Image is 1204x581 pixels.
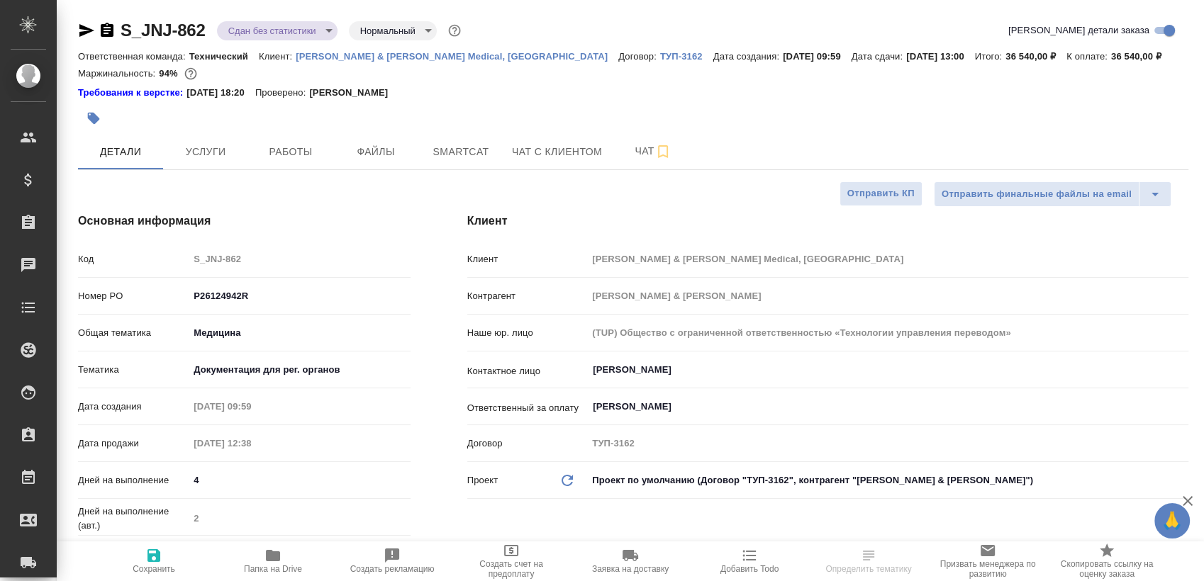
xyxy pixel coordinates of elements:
p: Контрагент [467,289,588,303]
p: Наше юр. лицо [467,326,588,340]
span: Скопировать ссылку на оценку заказа [1056,559,1158,579]
div: Проект по умолчанию (Договор "ТУП-3162", контрагент "[PERSON_NAME] & [PERSON_NAME]") [587,468,1188,492]
button: 1693.90 RUB; [182,64,200,83]
span: Папка на Drive [244,564,302,574]
p: Дата создания [78,400,189,414]
span: Детали [87,143,155,161]
p: Ответственная команда: [78,51,189,62]
p: 36 540,00 ₽ [1005,51,1066,62]
p: [DATE] 13:00 [906,51,975,62]
p: Тематика [78,363,189,377]
input: Пустое поле [587,249,1188,269]
button: Доп статусы указывают на важность/срочность заказа [445,21,464,40]
span: Чат с клиентом [512,143,602,161]
p: Технический [189,51,259,62]
button: Папка на Drive [213,541,333,581]
input: Пустое поле [189,433,313,453]
input: Пустое поле [189,249,410,269]
span: Услуги [172,143,240,161]
span: Отправить финальные файлы на email [942,186,1132,203]
button: 🙏 [1154,503,1190,538]
p: Дата продажи [78,436,189,451]
span: Заявка на доставку [592,564,669,574]
button: Создать рекламацию [333,541,452,581]
button: Добавить Todo [690,541,809,581]
p: [PERSON_NAME] & [PERSON_NAME] Medical, [GEOGRAPHIC_DATA] [296,51,618,62]
span: Сохранить [133,564,175,574]
button: Заявка на доставку [571,541,690,581]
a: ТУП-3162 [660,50,713,62]
p: Номер PO [78,289,189,303]
svg: Подписаться [654,143,671,160]
span: Создать счет на предоплату [460,559,562,579]
button: Open [1181,405,1183,408]
button: Сохранить [94,541,213,581]
p: Итого: [975,51,1005,62]
p: Клиент [467,252,588,266]
span: Файлы [342,143,410,161]
input: Пустое поле [189,508,410,529]
span: Добавить Todo [720,564,779,574]
button: Создать счет на предоплату [452,541,571,581]
h4: Клиент [467,213,1188,230]
button: Отправить КП [840,181,922,206]
p: ТУП-3162 [660,51,713,62]
button: Скопировать ссылку [99,22,116,39]
button: Скопировать ссылку для ЯМессенджера [78,22,95,39]
span: [PERSON_NAME] детали заказа [1008,23,1149,38]
p: К оплате: [1066,51,1111,62]
h4: Основная информация [78,213,411,230]
span: Призвать менеджера по развитию [937,559,1039,579]
div: Документация для рег. органов [189,358,410,382]
span: 🙏 [1160,506,1184,536]
p: [PERSON_NAME] [309,86,398,100]
a: [PERSON_NAME] & [PERSON_NAME] Medical, [GEOGRAPHIC_DATA] [296,50,618,62]
p: 94% [159,68,181,79]
button: Определить тематику [809,541,928,581]
p: Проверено: [255,86,310,100]
p: Договор [467,436,588,451]
p: [DATE] 18:20 [186,86,255,100]
span: Работы [257,143,325,161]
p: Дата сдачи: [852,51,906,62]
p: 36 540,00 ₽ [1111,51,1172,62]
span: Отправить КП [847,186,915,202]
input: ✎ Введи что-нибудь [189,470,410,490]
div: Сдан без статистики [349,21,437,40]
button: Отправить финальные файлы на email [934,181,1139,207]
p: Код [78,252,189,266]
span: Определить тематику [825,564,911,574]
button: Добавить тэг [78,103,109,134]
p: [DATE] 09:59 [783,51,852,62]
button: Open [1181,368,1183,371]
p: Клиент: [259,51,296,62]
div: split button [934,181,1171,207]
p: Договор: [618,51,660,62]
div: Медицина [189,321,410,345]
p: Маржинальность: [78,68,159,79]
input: Пустое поле [587,322,1188,343]
button: Нормальный [356,25,420,37]
button: Сдан без статистики [224,25,320,37]
input: Пустое поле [587,433,1188,453]
input: ✎ Введи что-нибудь [189,286,410,306]
span: Smartcat [427,143,495,161]
input: Пустое поле [189,396,313,417]
p: Дней на выполнение [78,473,189,487]
a: S_JNJ-862 [121,21,206,40]
button: Скопировать ссылку на оценку заказа [1047,541,1166,581]
p: Ответственный за оплату [467,401,588,415]
p: Общая тематика [78,326,189,340]
p: Дата создания: [713,51,783,62]
a: Требования к верстке: [78,86,186,100]
span: Создать рекламацию [350,564,435,574]
div: Сдан без статистики [217,21,338,40]
div: Нажми, чтобы открыть папку с инструкцией [78,86,186,100]
input: Пустое поле [587,286,1188,306]
button: Призвать менеджера по развитию [928,541,1047,581]
p: Дней на выполнение (авт.) [78,504,189,533]
p: Проект [467,473,498,487]
span: Чат [619,142,687,160]
p: Контактное лицо [467,364,588,378]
